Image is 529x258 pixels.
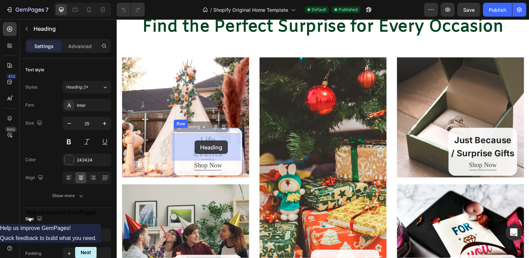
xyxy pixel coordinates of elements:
div: 450 [7,74,17,79]
p: 7 [45,6,48,14]
button: Save [457,3,480,17]
button: Show survey - Help us improve GemPages! [26,210,97,224]
div: Size [25,119,44,128]
div: Undo/Redo [117,3,145,17]
div: Styles [25,84,37,90]
p: Heading [34,25,108,33]
span: Published [339,7,358,13]
p: Advanced [68,43,92,50]
button: 7 [3,3,52,17]
div: Show more [52,192,84,199]
div: Publish [489,6,506,13]
div: Text style [25,67,44,73]
div: Open Intercom Messenger [505,224,522,241]
span: Shopify Original Home Template [213,6,288,13]
iframe: Design area [117,19,529,258]
button: Show more [25,190,111,202]
div: Align [25,173,45,183]
span: Default [312,7,326,13]
button: Publish [483,3,512,17]
span: Heading 2* [66,84,88,90]
div: Inter [77,102,109,109]
button: Heading 2* [63,81,111,93]
div: Color [25,157,36,163]
div: Beta [5,127,17,132]
span: / [210,6,212,13]
div: 242424 [77,157,109,163]
span: Save [463,7,475,13]
div: Font [25,102,34,108]
span: Help us improve GemPages! [26,210,97,215]
p: Settings [34,43,54,50]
